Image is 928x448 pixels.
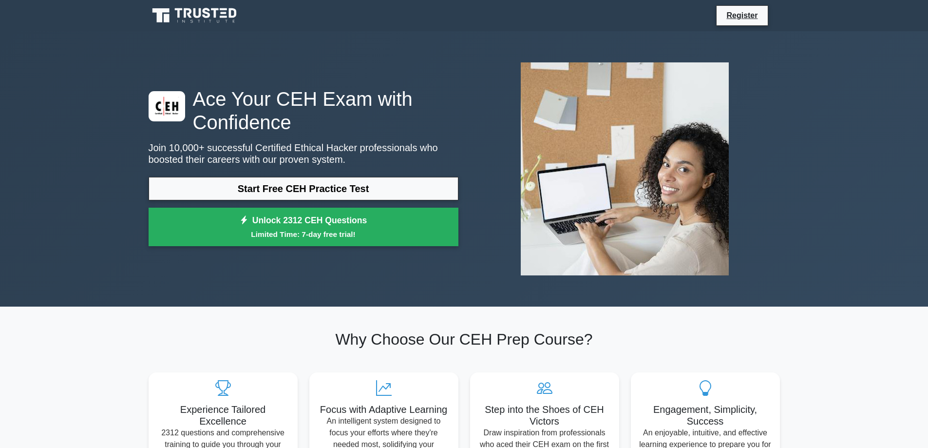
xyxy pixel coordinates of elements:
[156,404,290,427] h5: Experience Tailored Excellence
[161,229,446,240] small: Limited Time: 7-day free trial!
[149,208,458,247] a: Unlock 2312 CEH QuestionsLimited Time: 7-day free trial!
[149,142,458,165] p: Join 10,000+ successful Certified Ethical Hacker professionals who boosted their careers with our...
[720,9,763,21] a: Register
[149,87,458,134] h1: Ace Your CEH Exam with Confidence
[478,404,611,427] h5: Step into the Shoes of CEH Victors
[639,404,772,427] h5: Engagement, Simplicity, Success
[317,404,451,415] h5: Focus with Adaptive Learning
[149,177,458,200] a: Start Free CEH Practice Test
[149,330,780,349] h2: Why Choose Our CEH Prep Course?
